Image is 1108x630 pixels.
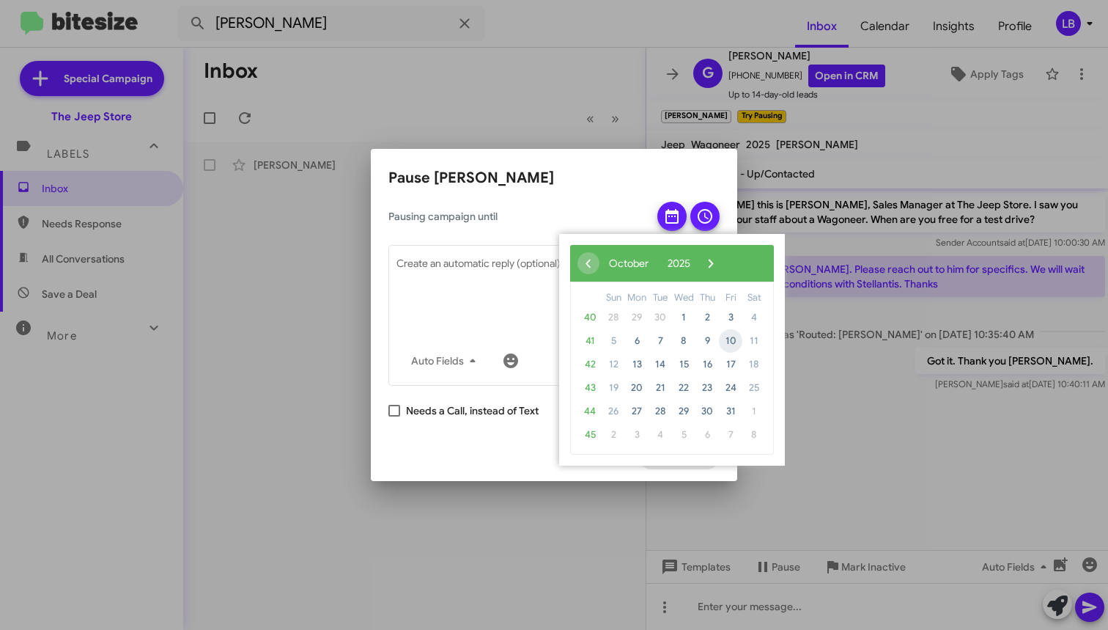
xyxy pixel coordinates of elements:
span: 28 [602,306,625,329]
span: 22 [672,376,695,400]
span: 5 [602,329,625,353]
bs-datepicker-container: calendar [559,234,785,466]
span: Needs a Call, instead of Text [406,402,539,420]
span: 17 [719,353,742,376]
span: 8 [742,423,766,447]
span: 30 [649,306,672,329]
th: weekday [625,290,649,306]
button: 2025 [658,252,700,274]
span: 8 [672,329,695,353]
span: 41 [578,329,602,353]
span: 30 [695,400,719,423]
span: Pausing campaign until [388,209,645,224]
span: 6 [625,329,649,353]
span: 11 [742,329,766,353]
span: 10 [719,329,742,353]
span: 14 [649,353,672,376]
span: 28 [649,400,672,423]
span: 4 [742,306,766,329]
span: 1 [742,400,766,423]
th: weekday [672,290,695,306]
span: 15 [672,353,695,376]
span: 13 [625,353,649,376]
th: weekday [649,290,672,306]
span: Auto Fields [411,348,481,374]
th: weekday [719,290,742,306]
span: 3 [719,306,742,329]
span: 2 [602,423,625,447]
h2: Pause [PERSON_NAME] [388,166,720,190]
bs-datepicker-navigation-view: ​ ​ ​ [577,253,722,266]
span: 23 [695,376,719,400]
span: 43 [578,376,602,400]
th: weekday [602,290,625,306]
span: 16 [695,353,719,376]
span: 19 [602,376,625,400]
span: 29 [672,400,695,423]
th: weekday [695,290,719,306]
span: 26 [602,400,625,423]
span: 4 [649,423,672,447]
span: 24 [719,376,742,400]
span: 21 [649,376,672,400]
span: 29 [625,306,649,329]
span: 44 [578,400,602,423]
span: 2025 [668,257,690,270]
span: 7 [649,329,672,353]
button: Auto Fields [399,348,493,374]
button: › [700,252,722,274]
th: weekday [742,290,766,306]
span: 27 [625,400,649,423]
span: 42 [578,353,602,376]
span: ‹ [577,252,599,274]
span: 12 [602,353,625,376]
span: 40 [578,306,602,329]
span: 5 [672,423,695,447]
span: 1 [672,306,695,329]
span: 31 [719,400,742,423]
span: October [609,257,649,270]
span: 3 [625,423,649,447]
span: 7 [719,423,742,447]
span: 45 [578,423,602,447]
span: 25 [742,376,766,400]
span: 6 [695,423,719,447]
span: 20 [625,376,649,400]
span: 18 [742,353,766,376]
span: 9 [695,329,719,353]
button: October [599,252,658,274]
span: 2 [695,306,719,329]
